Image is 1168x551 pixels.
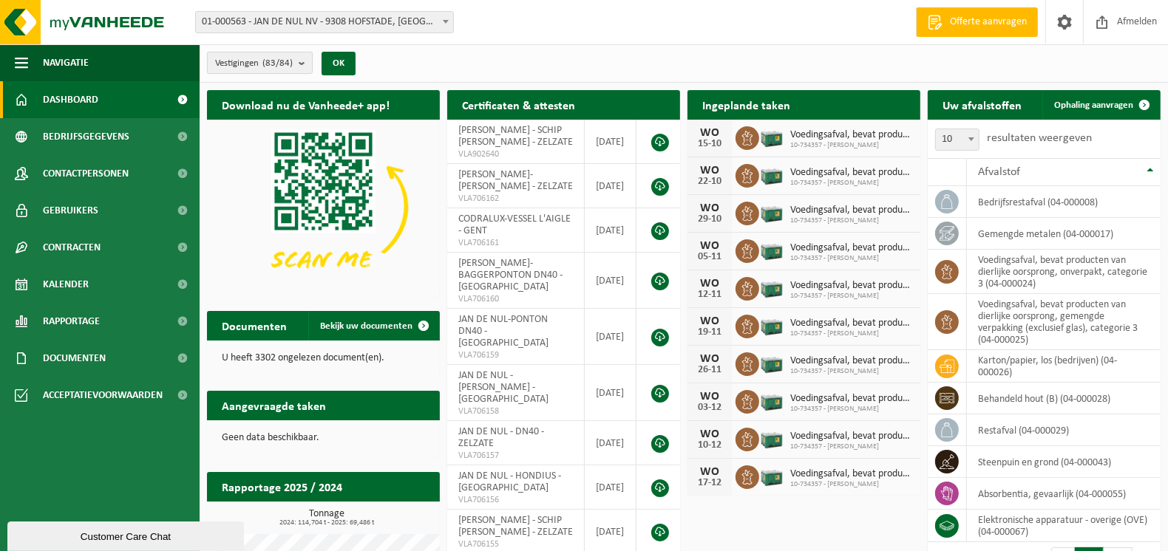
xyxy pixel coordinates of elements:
div: WO [695,165,724,177]
span: Rapportage [43,303,100,340]
span: JAN DE NUL - [PERSON_NAME] - [GEOGRAPHIC_DATA] [458,370,549,405]
span: Acceptatievoorwaarden [43,377,163,414]
span: Offerte aanvragen [946,15,1031,30]
td: voedingsafval, bevat producten van dierlijke oorsprong, gemengde verpakking (exclusief glas), cat... [967,294,1161,350]
h2: Ingeplande taken [687,90,805,119]
span: Voedingsafval, bevat producten van dierlijke oorsprong, gemengde verpakking (exc... [790,167,913,179]
span: Bekijk uw documenten [320,321,412,331]
h2: Uw afvalstoffen [928,90,1036,119]
span: Dashboard [43,81,98,118]
span: VLA706162 [458,193,573,205]
img: PB-LB-0680-HPE-GN-01 [759,124,784,149]
div: WO [695,466,724,478]
span: Voedingsafval, bevat producten van dierlijke oorsprong, gemengde verpakking (exc... [790,393,913,405]
div: 26-11 [695,365,724,375]
td: voedingsafval, bevat producten van dierlijke oorsprong, onverpakt, categorie 3 (04-000024) [967,250,1161,294]
a: Ophaling aanvragen [1042,90,1159,120]
span: Vestigingen [215,52,293,75]
img: Download de VHEPlus App [207,120,440,294]
div: 17-12 [695,478,724,488]
button: Vestigingen(83/84) [207,52,313,74]
td: [DATE] [585,421,636,465]
span: 10-734357 - [PERSON_NAME] [790,367,913,376]
td: restafval (04-000029) [967,414,1161,446]
td: gemengde metalen (04-000017) [967,218,1161,250]
button: OK [322,52,356,75]
span: VLA706161 [458,237,573,249]
td: [DATE] [585,164,636,208]
p: U heeft 3302 ongelezen document(en). [222,353,425,363]
div: WO [695,315,724,327]
span: Voedingsafval, bevat producten van dierlijke oorsprong, gemengde verpakking (exc... [790,242,913,254]
div: WO [695,353,724,365]
count: (83/84) [262,58,293,68]
span: Voedingsafval, bevat producten van dierlijke oorsprong, gemengde verpakking (exc... [790,318,913,329]
img: PB-LB-0680-HPE-GN-01 [759,237,784,262]
h2: Download nu de Vanheede+ app! [207,90,404,119]
span: 10-734357 - [PERSON_NAME] [790,292,913,301]
span: 10 [936,129,979,150]
span: Documenten [43,340,106,377]
span: 10-734357 - [PERSON_NAME] [790,329,913,338]
td: [DATE] [585,309,636,365]
td: [DATE] [585,365,636,421]
div: 22-10 [695,177,724,187]
span: Voedingsafval, bevat producten van dierlijke oorsprong, gemengde verpakking (exc... [790,129,913,141]
span: [PERSON_NAME]-[PERSON_NAME] - ZELZATE [458,169,573,192]
div: 05-11 [695,252,724,262]
span: VLA706160 [458,293,573,305]
img: PB-LB-0680-HPE-GN-01 [759,312,784,338]
div: 12-11 [695,290,724,300]
span: VLA706155 [458,538,573,550]
td: steenpuin en grond (04-000043) [967,446,1161,478]
img: PB-LB-0680-HPE-GN-01 [759,199,784,225]
div: 10-12 [695,440,724,451]
img: PB-LB-0680-HPE-GN-01 [759,350,784,375]
span: 10-734357 - [PERSON_NAME] [790,216,913,225]
span: JAN DE NUL-PONTON DN40 - [GEOGRAPHIC_DATA] [458,314,549,349]
td: absorbentia, gevaarlijk (04-000055) [967,478,1161,510]
h2: Aangevraagde taken [207,391,341,420]
span: 01-000563 - JAN DE NUL NV - 9308 HOFSTADE, TRAGEL 60 [196,12,453,32]
div: WO [695,127,724,139]
a: Bekijk uw documenten [308,311,438,340]
iframe: chat widget [7,519,247,551]
a: Bekijk rapportage [330,501,438,530]
span: Voedingsafval, bevat producten van dierlijke oorsprong, gemengde verpakking (exc... [790,280,913,292]
div: 19-11 [695,327,724,338]
label: resultaten weergeven [987,132,1092,144]
img: PB-LB-0680-HPE-GN-01 [759,275,784,300]
img: PB-LB-0680-HPE-GN-01 [759,388,784,413]
img: PB-LB-0680-HPE-GN-01 [759,425,784,451]
td: bedrijfsrestafval (04-000008) [967,186,1161,218]
span: 10-734357 - [PERSON_NAME] [790,141,913,150]
td: [DATE] [585,120,636,164]
td: behandeld hout (B) (04-000028) [967,383,1161,414]
td: [DATE] [585,465,636,510]
p: Geen data beschikbaar. [222,433,425,443]
span: CODRALUX-VESSEL L'AIGLE - GENT [458,213,571,236]
img: PB-LB-0680-HPE-GN-01 [759,463,784,488]
td: [DATE] [585,208,636,253]
h2: Certificaten & attesten [447,90,590,119]
td: karton/papier, los (bedrijven) (04-000026) [967,350,1161,383]
h2: Documenten [207,311,302,340]
div: 03-12 [695,403,724,413]
span: [PERSON_NAME] - SCHIP [PERSON_NAME] - ZELZATE [458,515,573,538]
h2: Rapportage 2025 / 2024 [207,472,357,501]
span: Voedingsafval, bevat producten van dierlijke oorsprong, gemengde verpakking (exc... [790,355,913,367]
span: JAN DE NUL - HONDIUS - [GEOGRAPHIC_DATA] [458,470,561,493]
span: 10-734357 - [PERSON_NAME] [790,179,913,188]
span: 10-734357 - [PERSON_NAME] [790,405,913,414]
span: Contactpersonen [43,155,129,192]
span: 01-000563 - JAN DE NUL NV - 9308 HOFSTADE, TRAGEL 60 [195,11,454,33]
div: 29-10 [695,214,724,225]
span: VLA706156 [458,494,573,506]
span: [PERSON_NAME]- BAGGERPONTON DN40 - [GEOGRAPHIC_DATA] [458,258,563,292]
span: 10 [935,129,979,151]
span: JAN DE NUL - DN40 - ZELZATE [458,426,544,449]
td: elektronische apparatuur - overige (OVE) (04-000067) [967,510,1161,542]
td: [DATE] [585,253,636,309]
div: 15-10 [695,139,724,149]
